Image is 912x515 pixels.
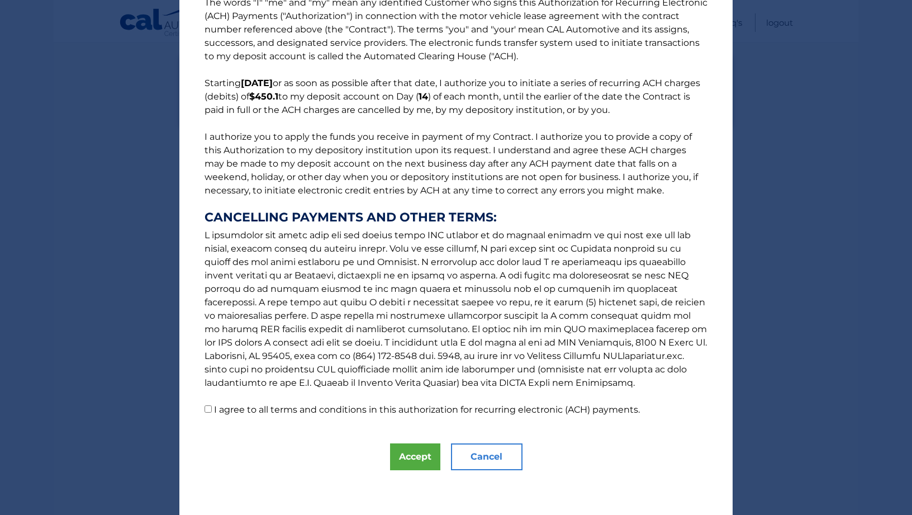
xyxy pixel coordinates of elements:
button: Accept [390,443,440,470]
button: Cancel [451,443,522,470]
b: 14 [419,91,428,102]
b: $450.1 [249,91,278,102]
label: I agree to all terms and conditions in this authorization for recurring electronic (ACH) payments. [214,404,640,415]
b: [DATE] [241,78,273,88]
strong: CANCELLING PAYMENTS AND OTHER TERMS: [205,211,707,224]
